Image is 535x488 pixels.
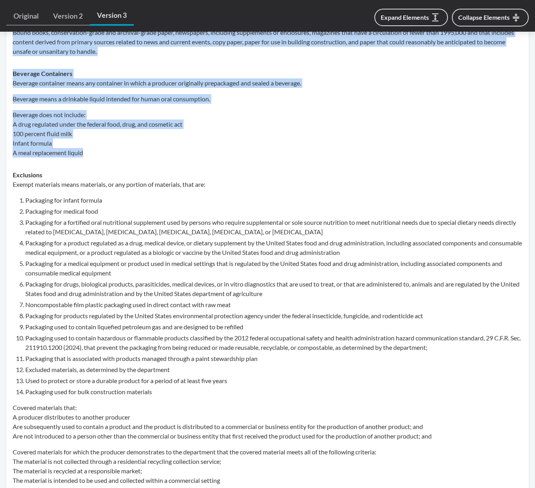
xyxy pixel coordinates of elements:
li: Packaging for a fortified oral nutritional supplement used by persons who require supplemental or... [25,218,522,237]
a: Version 3 [90,6,134,26]
li: Packaging for a product regulated as a drug, medical device, or dietary supplement by the United ... [25,238,522,257]
p: Covered materials that: A producer distributes to another producer Are subsequently used to conta... [13,403,522,441]
li: Packaging used to contain liquefied petroleum gas and are designed to be refilled [25,322,522,332]
li: Used to protect or store a durable product for a period of at least five years [25,376,522,385]
li: Packaging for medical food [25,207,522,216]
p: Covered materials for which the producer demonstrates to the department that the covered material... [13,447,522,485]
p: Paper product does not include: Bound books, conservation-grade and archival-grade paper, newspap... [13,18,522,56]
strong: Exclusions [13,171,42,178]
li: Packaging that is associated with products managed through a paint stewardship plan [25,354,522,363]
li: Packaging for infant formula [25,196,522,205]
li: Packaging used for bulk construction materials [25,387,522,397]
a: Version 2 [46,7,90,25]
p: Beverage does not include: A drug regulated under the federal food, drug, and cosmetic act 100 pe... [13,110,522,158]
button: Collapse Elements [452,9,529,27]
li: Excluded materials, as determined by the department [25,365,522,374]
p: Beverage container means any container in which a producer originally prepackaged and sealed a be... [13,78,522,88]
li: Packaging for drugs, biological products, parasiticides, medical devices, or in vitro diagnostics... [25,279,522,298]
li: Packaging used to contain hazardous or flammable products classified by the 2012 federal occupati... [25,333,522,352]
a: Original [6,7,46,25]
button: Expand Elements [374,9,448,26]
strong: Beverage Containers [13,70,72,77]
li: Packaging for products regulated by the United States environmental protection agency under the f... [25,311,522,321]
li: Packaging for a medical equipment or product used in medical settings that is regulated by the Un... [25,259,522,278]
p: Beverage means a drinkable liquid intended for human oral consumption. [13,94,522,104]
li: Noncompostable film plastic packaging used in direct contact with raw meat [25,300,522,310]
p: Exempt materials means materials, or any portion of materials, that are: [13,180,522,189]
